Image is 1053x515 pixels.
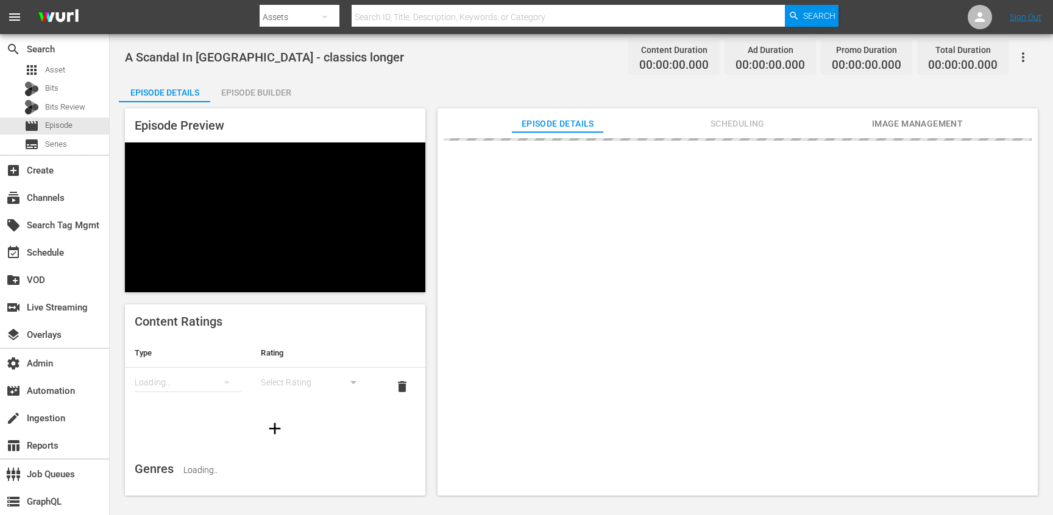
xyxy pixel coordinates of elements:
div: Ad Duration [736,41,805,58]
span: Overlays [6,328,21,342]
span: 00:00:00.000 [639,58,709,72]
span: Channels [6,191,21,205]
div: Episode Builder [210,78,302,107]
span: Search [6,42,21,57]
span: Image Management [871,116,963,131]
div: Total Duration [928,41,998,58]
span: Search Tag Mgmt [6,218,21,233]
button: Search [785,5,838,27]
span: 00:00:00.000 [928,58,998,72]
span: menu [7,10,22,24]
span: Episode Preview [135,118,224,133]
span: Live Streaming [6,300,21,315]
span: Admin [6,356,21,371]
span: Search [803,5,835,27]
span: Episode [45,119,73,131]
span: GraphQL [6,494,21,509]
div: Promo Duration [832,41,901,58]
span: Bits [45,82,58,94]
span: Genres [135,461,174,476]
span: Loading.. [183,465,218,475]
button: delete [388,372,417,401]
span: Automation [6,384,21,398]
span: delete [395,379,409,394]
div: Bits Review [24,100,39,114]
table: simple table [125,338,425,405]
span: 00:00:00.000 [736,58,805,72]
span: Episode [24,119,39,133]
span: Job Queues [6,467,21,482]
span: Schedule [6,245,21,260]
a: Sign Out [1010,12,1041,22]
img: ans4CAIJ8jUAAAAAAAAAAAAAAAAAAAAAAAAgQb4GAAAAAAAAAAAAAAAAAAAAAAAAJMjXAAAAAAAAAAAAAAAAAAAAAAAAgAT5G... [29,3,88,32]
span: Scheduling [692,116,783,131]
th: Rating [251,338,377,368]
span: Episode Details [512,116,603,131]
span: Ingestion [6,411,21,426]
th: Type [125,338,251,368]
span: Bits Review [45,101,85,113]
div: Bits [24,82,39,96]
button: Episode Details [119,78,210,102]
span: 00:00:00.000 [832,58,901,72]
button: Episode Builder [210,78,302,102]
span: Series [45,138,67,150]
span: Create [6,163,21,178]
div: Content Duration [639,41,709,58]
div: Episode Details [119,78,210,107]
span: A Scandal In [GEOGRAPHIC_DATA] - classics longer [125,50,404,65]
span: VOD [6,273,21,287]
span: Asset [45,64,65,76]
span: Series [24,137,39,152]
span: Asset [24,63,39,77]
span: Content Ratings [135,314,222,329]
span: Reports [6,438,21,453]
